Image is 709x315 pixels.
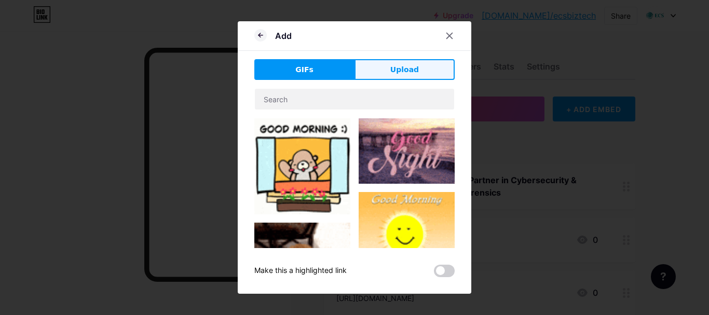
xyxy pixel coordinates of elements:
span: GIFs [295,64,313,75]
span: Upload [390,64,419,75]
img: Gihpy [359,118,455,184]
div: Make this a highlighted link [254,265,347,277]
img: Gihpy [254,118,350,214]
button: GIFs [254,59,354,80]
button: Upload [354,59,455,80]
input: Search [255,89,454,109]
div: Add [275,30,292,42]
img: Gihpy [359,192,455,284]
